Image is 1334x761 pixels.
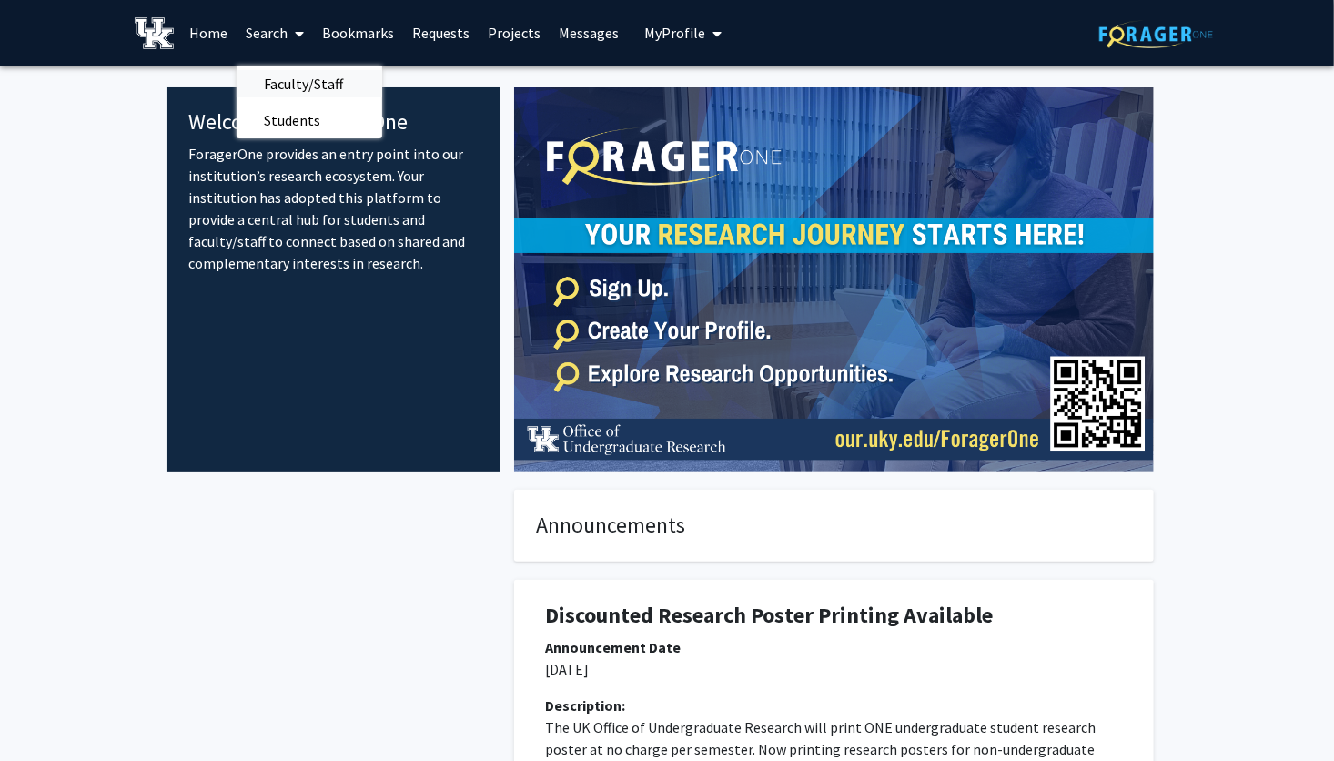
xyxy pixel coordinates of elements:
[188,143,479,274] p: ForagerOne provides an entry point into our institution’s research ecosystem. Your institution ha...
[237,1,313,65] a: Search
[546,695,1122,716] div: Description:
[537,512,1131,539] h4: Announcements
[514,87,1154,472] img: Cover Image
[546,603,1122,629] h1: Discounted Research Poster Printing Available
[237,70,382,97] a: Faculty/Staff
[550,1,628,65] a: Messages
[479,1,550,65] a: Projects
[14,679,77,747] iframe: Chat
[1099,20,1213,48] img: ForagerOne Logo
[188,109,479,136] h4: Welcome to ForagerOne
[237,107,382,134] a: Students
[237,66,370,102] span: Faculty/Staff
[135,17,174,49] img: University of Kentucky Logo
[180,1,237,65] a: Home
[313,1,403,65] a: Bookmarks
[546,658,1122,680] p: [DATE]
[644,24,705,42] span: My Profile
[546,636,1122,658] div: Announcement Date
[237,102,348,138] span: Students
[403,1,479,65] a: Requests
